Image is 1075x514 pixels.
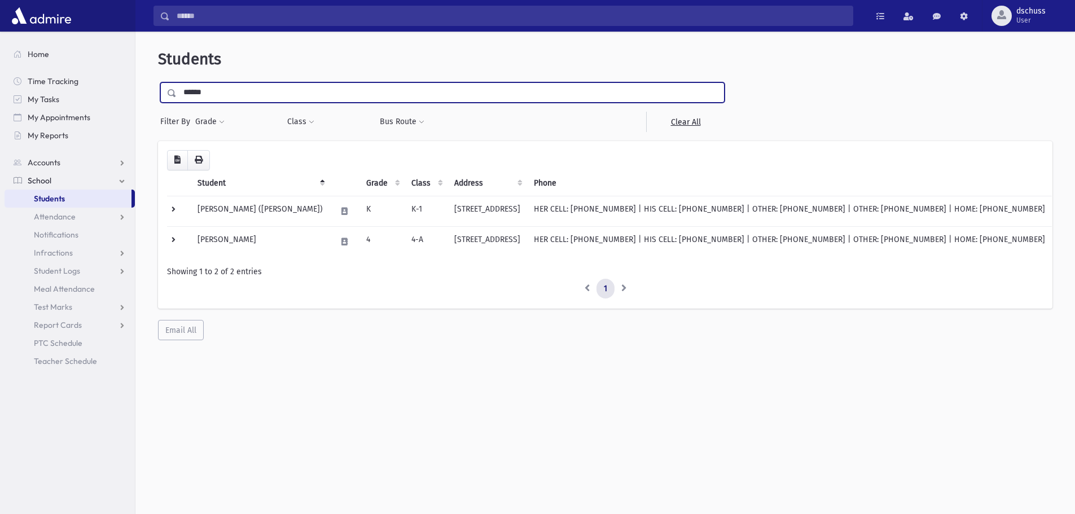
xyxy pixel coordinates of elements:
span: Accounts [28,157,60,168]
span: My Reports [28,130,68,140]
a: Students [5,190,131,208]
th: Class: activate to sort column ascending [405,170,447,196]
td: [PERSON_NAME] ([PERSON_NAME]) [191,196,330,226]
button: Email All [158,320,204,340]
td: HER CELL: [PHONE_NUMBER] | HIS CELL: [PHONE_NUMBER] | OTHER: [PHONE_NUMBER] | OTHER: [PHONE_NUMBE... [527,196,1052,226]
a: Clear All [646,112,725,132]
a: Teacher Schedule [5,352,135,370]
th: Grade: activate to sort column ascending [359,170,405,196]
button: CSV [167,150,188,170]
span: Attendance [34,212,76,222]
td: [PERSON_NAME] [191,226,330,257]
span: Notifications [34,230,78,240]
td: [STREET_ADDRESS] [447,226,527,257]
a: Time Tracking [5,72,135,90]
span: Report Cards [34,320,82,330]
a: Notifications [5,226,135,244]
input: Search [170,6,853,26]
span: Filter By [160,116,195,128]
td: HER CELL: [PHONE_NUMBER] | HIS CELL: [PHONE_NUMBER] | OTHER: [PHONE_NUMBER] | OTHER: [PHONE_NUMBE... [527,226,1052,257]
a: My Appointments [5,108,135,126]
a: Infractions [5,244,135,262]
span: PTC Schedule [34,338,82,348]
span: Student Logs [34,266,80,276]
td: K [359,196,405,226]
button: Bus Route [379,112,425,132]
span: My Appointments [28,112,90,122]
button: Print [187,150,210,170]
a: Home [5,45,135,63]
a: My Reports [5,126,135,144]
td: 4 [359,226,405,257]
th: Phone [527,170,1052,196]
span: User [1016,16,1046,25]
span: Test Marks [34,302,72,312]
span: Meal Attendance [34,284,95,294]
span: School [28,175,51,186]
a: Accounts [5,153,135,172]
a: Test Marks [5,298,135,316]
img: AdmirePro [9,5,74,27]
th: Address: activate to sort column ascending [447,170,527,196]
td: K-1 [405,196,447,226]
span: My Tasks [28,94,59,104]
a: PTC Schedule [5,334,135,352]
a: Attendance [5,208,135,226]
div: Showing 1 to 2 of 2 entries [167,266,1043,278]
a: School [5,172,135,190]
a: Student Logs [5,262,135,280]
span: dschuss [1016,7,1046,16]
span: Time Tracking [28,76,78,86]
button: Class [287,112,315,132]
span: Students [158,50,221,68]
td: [STREET_ADDRESS] [447,196,527,226]
a: 1 [596,279,615,299]
span: Infractions [34,248,73,258]
span: Home [28,49,49,59]
span: Teacher Schedule [34,356,97,366]
span: Students [34,194,65,204]
td: 4-A [405,226,447,257]
th: Student: activate to sort column descending [191,170,330,196]
button: Grade [195,112,225,132]
a: Meal Attendance [5,280,135,298]
a: My Tasks [5,90,135,108]
a: Report Cards [5,316,135,334]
